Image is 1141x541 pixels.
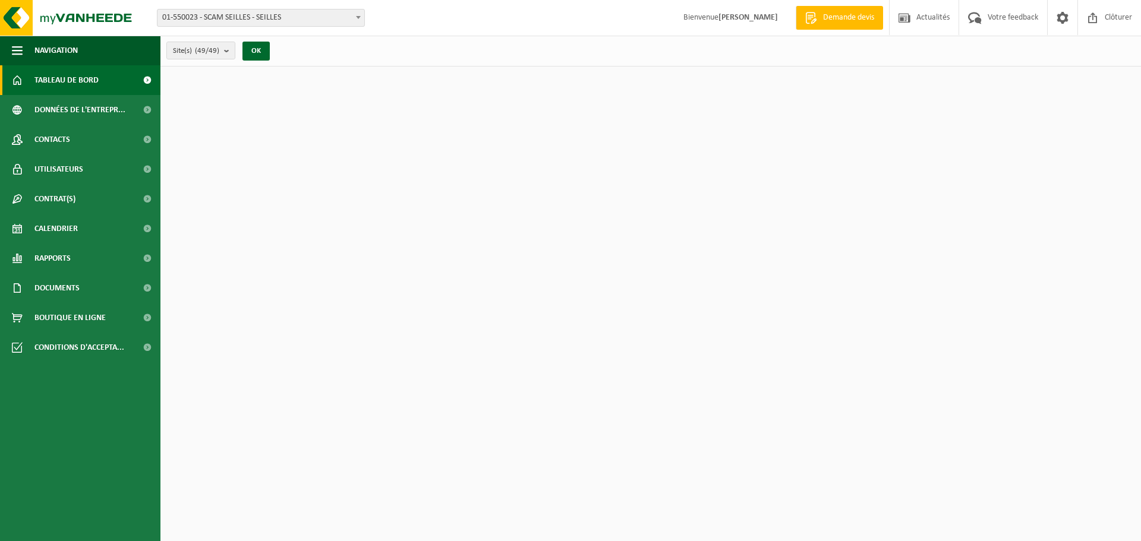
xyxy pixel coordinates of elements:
[242,42,270,61] button: OK
[195,47,219,55] count: (49/49)
[820,12,877,24] span: Demande devis
[34,95,125,125] span: Données de l'entrepr...
[34,65,99,95] span: Tableau de bord
[34,273,80,303] span: Documents
[34,303,106,333] span: Boutique en ligne
[34,243,71,273] span: Rapports
[718,13,778,22] strong: [PERSON_NAME]
[157,9,365,27] span: 01-550023 - SCAM SEILLES - SEILLES
[796,6,883,30] a: Demande devis
[34,36,78,65] span: Navigation
[34,154,83,184] span: Utilisateurs
[34,184,75,214] span: Contrat(s)
[157,10,364,26] span: 01-550023 - SCAM SEILLES - SEILLES
[34,125,70,154] span: Contacts
[34,333,124,362] span: Conditions d'accepta...
[173,42,219,60] span: Site(s)
[166,42,235,59] button: Site(s)(49/49)
[34,214,78,243] span: Calendrier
